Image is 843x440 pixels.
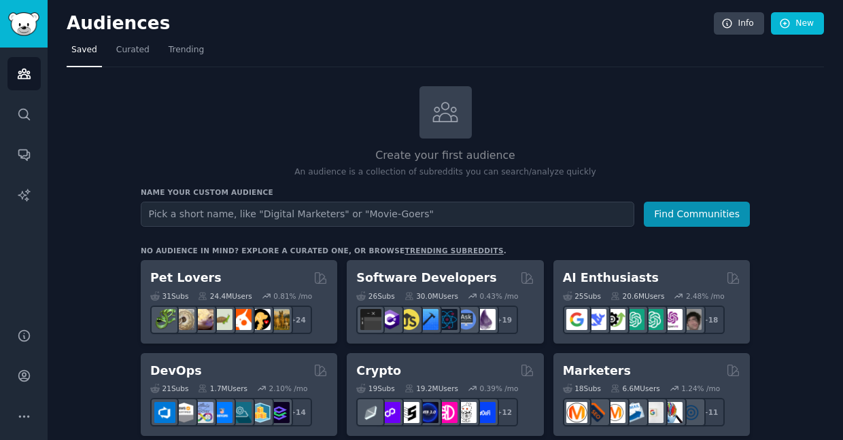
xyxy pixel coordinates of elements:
[696,306,725,334] div: + 18
[563,270,659,287] h2: AI Enthusiasts
[610,291,664,301] div: 20.6M Users
[8,12,39,36] img: GummySearch logo
[566,309,587,330] img: GoogleGeminiAI
[563,291,601,301] div: 25 Sub s
[211,309,233,330] img: turtle
[169,44,204,56] span: Trending
[714,12,764,35] a: Info
[604,309,625,330] img: AItoolsCatalog
[356,363,401,380] h2: Crypto
[480,384,519,393] div: 0.39 % /mo
[269,309,290,330] img: dogbreed
[141,147,750,164] h2: Create your first audience
[398,402,419,423] img: ethstaker
[623,402,644,423] img: Emailmarketing
[405,246,503,255] a: trending subreddits
[150,291,188,301] div: 31 Sub s
[154,402,175,423] img: azuredevops
[154,309,175,330] img: herpetology
[67,13,714,35] h2: Audiences
[563,384,601,393] div: 18 Sub s
[141,246,506,255] div: No audience in mind? Explore a curated one, or browse .
[681,309,702,330] img: ArtificalIntelligence
[230,309,252,330] img: cockatiel
[405,291,458,301] div: 30.0M Users
[198,291,252,301] div: 24.4M Users
[455,402,477,423] img: CryptoNews
[480,291,519,301] div: 0.43 % /mo
[661,402,683,423] img: MarketingResearch
[610,384,660,393] div: 6.6M Users
[436,402,458,423] img: defiblockchain
[489,306,518,334] div: + 19
[230,402,252,423] img: platformengineering
[455,309,477,330] img: AskComputerScience
[211,402,233,423] img: DevOpsLinks
[585,402,606,423] img: bigseo
[269,402,290,423] img: PlatformEngineers
[644,202,750,227] button: Find Communities
[141,202,634,227] input: Pick a short name, like "Digital Marketers" or "Movie-Goers"
[604,402,625,423] img: AskMarketing
[563,363,631,380] h2: Marketers
[623,309,644,330] img: chatgpt_promptDesign
[67,39,102,67] a: Saved
[475,402,496,423] img: defi_
[642,402,664,423] img: googleads
[771,12,824,35] a: New
[150,384,188,393] div: 21 Sub s
[436,309,458,330] img: reactnative
[356,270,496,287] h2: Software Developers
[489,398,518,426] div: + 12
[379,309,400,330] img: csharp
[566,402,587,423] img: content_marketing
[141,166,750,179] p: An audience is a collection of subreddits you can search/analyze quickly
[681,402,702,423] img: OnlineMarketing
[417,402,438,423] img: web3
[398,309,419,330] img: learnjavascript
[283,306,312,334] div: + 24
[192,309,213,330] img: leopardgeckos
[642,309,664,330] img: chatgpt_prompts_
[141,187,750,197] h3: Name your custom audience
[283,398,312,426] div: + 14
[686,291,725,301] div: 2.48 % /mo
[681,384,720,393] div: 1.24 % /mo
[173,309,194,330] img: ballpython
[379,402,400,423] img: 0xPolygon
[585,309,606,330] img: DeepSeek
[150,363,202,380] h2: DevOps
[360,402,381,423] img: ethfinance
[356,291,394,301] div: 26 Sub s
[405,384,458,393] div: 19.2M Users
[250,402,271,423] img: aws_cdk
[111,39,154,67] a: Curated
[661,309,683,330] img: OpenAIDev
[475,309,496,330] img: elixir
[696,398,725,426] div: + 11
[269,384,308,393] div: 2.10 % /mo
[198,384,247,393] div: 1.7M Users
[71,44,97,56] span: Saved
[273,291,312,301] div: 0.81 % /mo
[192,402,213,423] img: Docker_DevOps
[116,44,150,56] span: Curated
[360,309,381,330] img: software
[250,309,271,330] img: PetAdvice
[164,39,209,67] a: Trending
[417,309,438,330] img: iOSProgramming
[356,384,394,393] div: 19 Sub s
[173,402,194,423] img: AWS_Certified_Experts
[150,270,222,287] h2: Pet Lovers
